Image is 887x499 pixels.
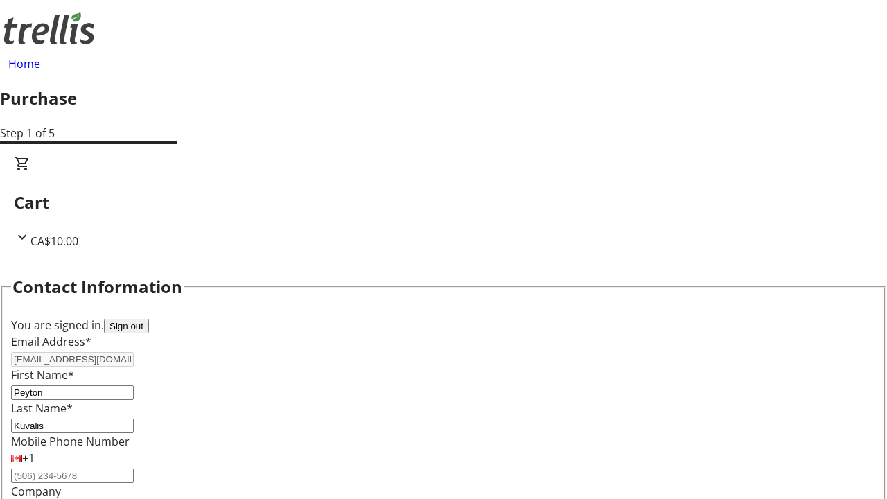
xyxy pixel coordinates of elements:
label: Company [11,484,61,499]
label: Last Name* [11,401,73,416]
input: (506) 234-5678 [11,469,134,483]
label: First Name* [11,367,74,383]
label: Email Address* [11,334,91,349]
h2: Contact Information [12,274,182,299]
h2: Cart [14,190,873,215]
div: CartCA$10.00 [14,155,873,249]
button: Sign out [104,319,149,333]
span: CA$10.00 [30,234,78,249]
label: Mobile Phone Number [11,434,130,449]
div: You are signed in. [11,317,876,333]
